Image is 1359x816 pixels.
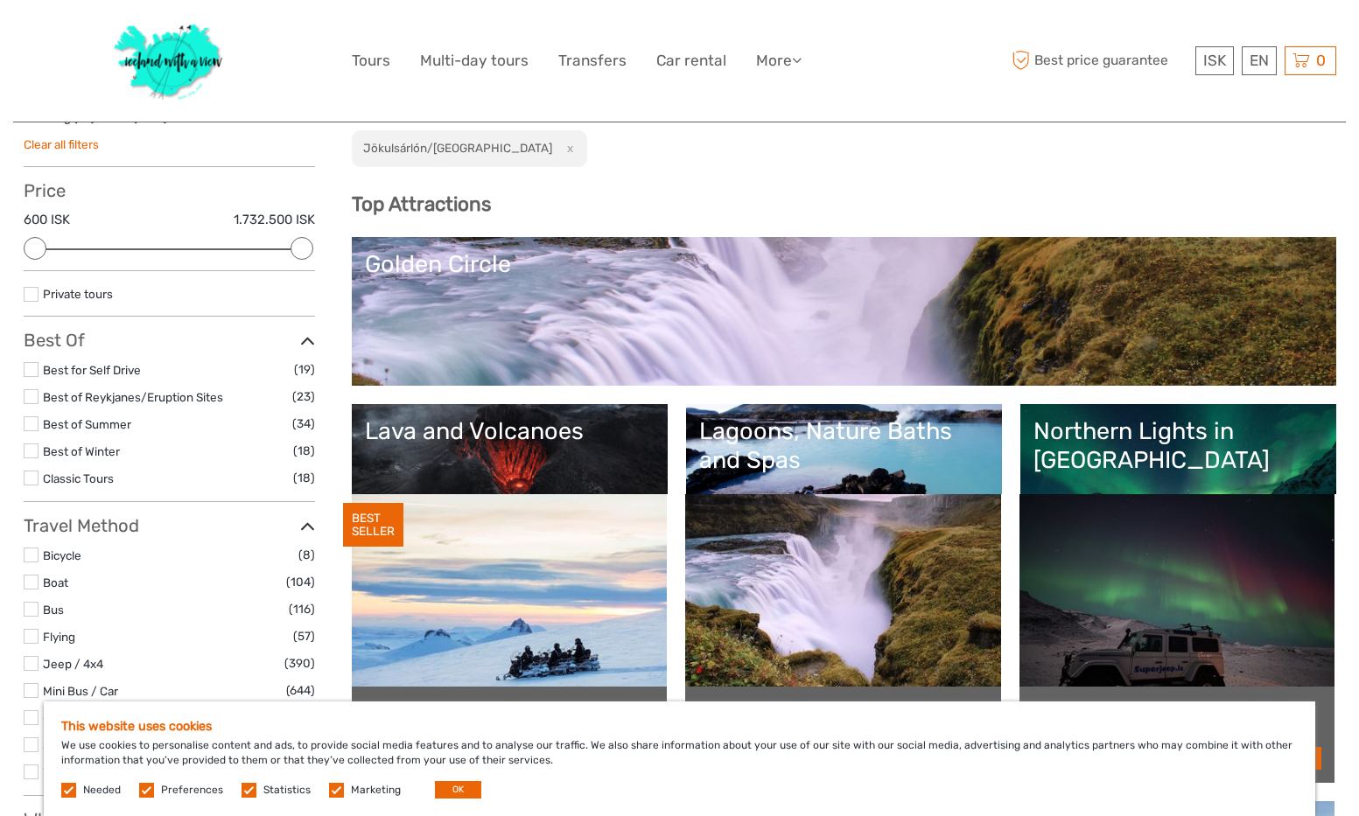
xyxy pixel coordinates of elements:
[24,109,315,136] div: Showing ( ) out of ( ) tours
[24,137,99,151] a: Clear all filters
[105,13,233,108] img: 1077-ca632067-b948-436b-9c7a-efe9894e108b_logo_big.jpg
[43,684,118,698] a: Mini Bus / Car
[352,192,491,216] b: Top Attractions
[1033,417,1323,540] a: Northern Lights in [GEOGRAPHIC_DATA]
[201,27,222,48] button: Open LiveChat chat widget
[43,657,103,671] a: Jeep / 4x4
[365,250,1323,373] a: Golden Circle
[363,141,552,155] h2: Jökulsárlón/[GEOGRAPHIC_DATA]
[1242,46,1277,75] div: EN
[43,363,141,377] a: Best for Self Drive
[365,250,1323,278] div: Golden Circle
[292,414,315,434] span: (34)
[435,781,481,799] button: OK
[293,468,315,488] span: (18)
[286,572,315,592] span: (104)
[555,139,578,157] button: x
[43,390,223,404] a: Best of Reykjanes/Eruption Sites
[24,330,315,351] h3: Best Of
[558,48,627,73] a: Transfers
[61,719,1298,734] h5: This website uses cookies
[43,417,131,431] a: Best of Summer
[1033,417,1323,474] div: Northern Lights in [GEOGRAPHIC_DATA]
[352,48,390,73] a: Tours
[756,48,802,73] a: More
[286,680,315,701] span: (644)
[24,211,70,229] label: 600 ISK
[365,700,655,736] a: Pearl Tour - Golden Circle Super Jeep Tour & Snowmobiling - from [GEOGRAPHIC_DATA]
[699,417,989,474] div: Lagoons, Nature Baths and Spas
[43,630,75,644] a: Flying
[699,417,989,540] a: Lagoons, Nature Baths and Spas
[656,48,726,73] a: Car rental
[263,783,311,798] label: Statistics
[43,287,113,301] a: Private tours
[43,738,98,752] a: Self-Drive
[83,783,121,798] label: Needed
[284,653,315,673] span: (390)
[1008,46,1191,75] span: Best price guarantee
[292,387,315,407] span: (23)
[343,503,403,547] div: BEST SELLER
[293,626,315,646] span: (57)
[43,575,68,589] a: Boat
[1203,52,1226,69] span: ISK
[289,599,315,619] span: (116)
[43,471,114,485] a: Classic Tours
[351,783,401,798] label: Marketing
[43,444,120,458] a: Best of Winter
[25,31,198,45] p: We're away right now. Please check back later!
[1313,52,1328,69] span: 0
[298,545,315,565] span: (8)
[294,359,315,380] span: (19)
[43,548,81,562] a: Bicycle
[1033,700,1322,736] a: DT 10 Northern Lights - Free photo service - Free retry
[698,700,988,736] a: Golden Circle and Waterfalls, with Friðheimar Farm and Kerið in small group
[420,48,529,73] a: Multi-day tours
[234,211,315,229] label: 1.732.500 ISK
[24,180,315,201] h3: Price
[44,701,1315,816] div: We use cookies to personalise content and ads, to provide social media features and to analyse ou...
[365,417,655,445] div: Lava and Volcanoes
[365,417,655,540] a: Lava and Volcanoes
[24,515,315,536] h3: Travel Method
[43,603,64,617] a: Bus
[293,441,315,461] span: (18)
[161,783,223,798] label: Preferences
[43,765,84,779] a: Walking
[43,711,144,725] a: Other / Non-Travel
